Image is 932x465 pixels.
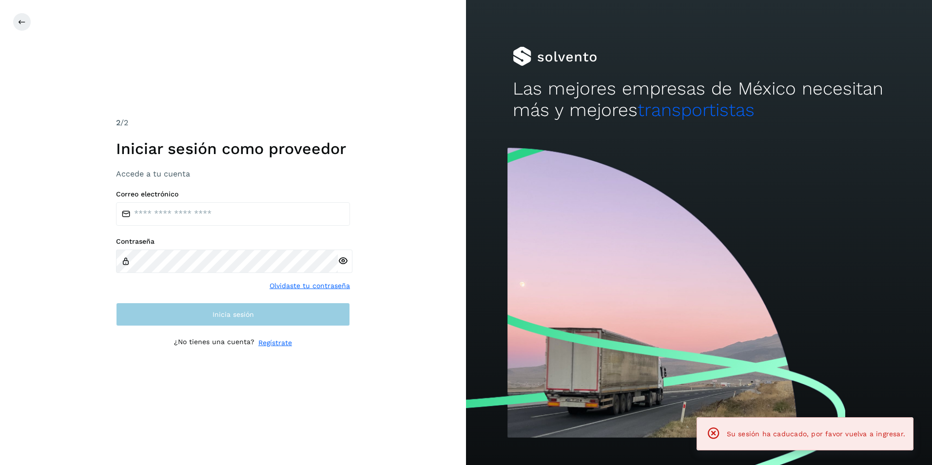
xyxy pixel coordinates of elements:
[727,430,905,438] span: Su sesión ha caducado, por favor vuelva a ingresar.
[116,139,350,158] h1: Iniciar sesión como proveedor
[116,190,350,198] label: Correo electrónico
[116,303,350,326] button: Inicia sesión
[258,338,292,348] a: Regístrate
[116,118,120,127] span: 2
[116,117,350,129] div: /2
[116,169,350,178] h3: Accede a tu cuenta
[638,99,755,120] span: transportistas
[270,281,350,291] a: Olvidaste tu contraseña
[116,237,350,246] label: Contraseña
[213,311,254,318] span: Inicia sesión
[174,338,254,348] p: ¿No tienes una cuenta?
[513,78,886,121] h2: Las mejores empresas de México necesitan más y mejores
